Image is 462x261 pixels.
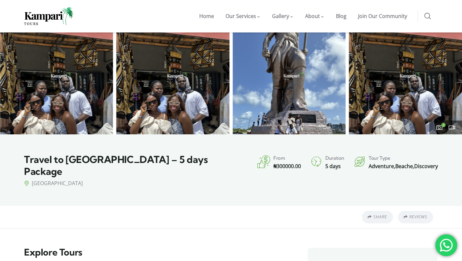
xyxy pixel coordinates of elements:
[273,163,277,170] span: ₦
[336,13,346,20] span: Blog
[24,248,298,257] h2: Explore Tours
[362,211,393,223] a: Share
[395,163,413,170] a: Beache
[414,163,438,170] a: Discovery
[436,125,444,132] a: 3
[233,32,346,134] img: Travel to Benin Republic
[116,32,230,134] img: Travel to Bénin Republic
[358,13,407,20] span: Join Our Community
[369,155,438,161] h4: Tour Type
[32,180,83,187] span: [GEOGRAPHIC_DATA]
[435,234,457,256] div: 'Chat
[226,13,256,20] span: Our Services
[199,13,214,20] span: Home
[325,155,344,161] h4: Duration
[233,32,346,134] div: 3 / 3
[369,163,394,170] a: Adventure
[273,163,301,170] span: 300000.00
[325,162,344,171] div: 5 days
[305,13,320,20] span: About
[24,153,208,177] span: Travel to [GEOGRAPHIC_DATA] – 5 days Package
[116,32,230,134] div: 2 / 3
[273,155,301,161] h4: From
[272,13,289,20] span: Gallery
[369,162,438,171] div: , ,
[24,7,74,25] img: Home
[398,211,433,223] a: Reviews
[441,123,446,127] span: 3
